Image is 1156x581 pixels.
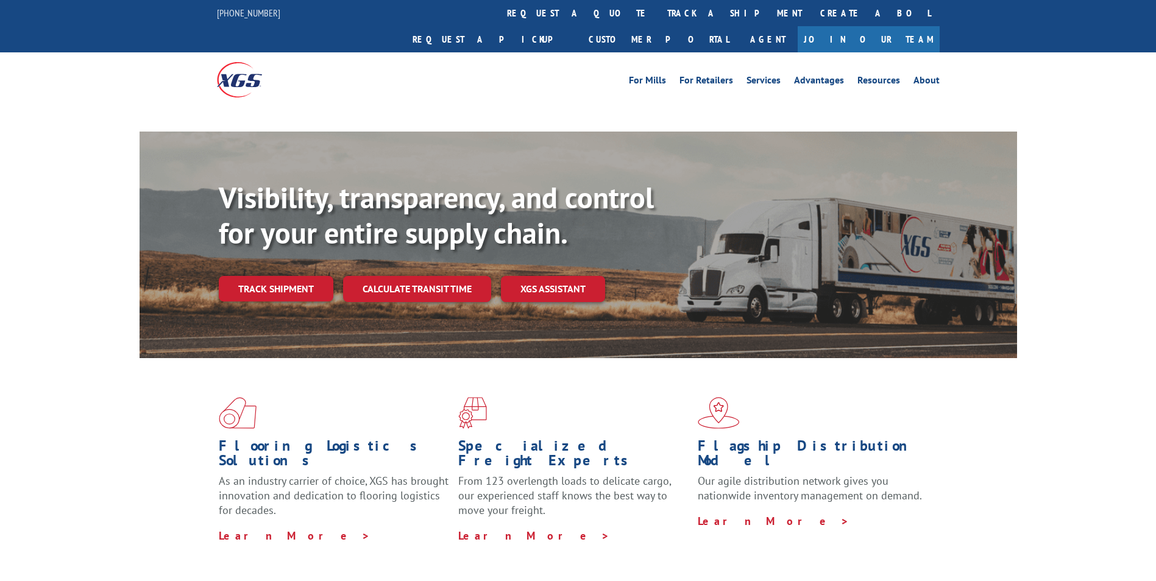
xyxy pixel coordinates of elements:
a: For Retailers [679,76,733,89]
a: Learn More > [698,514,849,528]
h1: Flooring Logistics Solutions [219,438,449,474]
a: [PHONE_NUMBER] [217,7,280,19]
a: Agent [738,26,798,52]
a: Resources [857,76,900,89]
a: Advantages [794,76,844,89]
b: Visibility, transparency, and control for your entire supply chain. [219,178,654,252]
a: Track shipment [219,276,333,301]
img: xgs-icon-flagship-distribution-model-red [698,397,740,429]
a: Customer Portal [580,26,738,52]
img: xgs-icon-focused-on-flooring-red [458,397,487,429]
span: As an industry carrier of choice, XGS has brought innovation and dedication to flooring logistics... [219,474,449,517]
a: XGS ASSISTANT [501,276,605,302]
a: Learn More > [219,529,371,543]
h1: Specialized Freight Experts [458,438,689,474]
a: Learn More > [458,529,610,543]
a: Calculate transit time [343,276,491,302]
a: For Mills [629,76,666,89]
a: Request a pickup [403,26,580,52]
span: Our agile distribution network gives you nationwide inventory management on demand. [698,474,922,502]
p: From 123 overlength loads to delicate cargo, our experienced staff knows the best way to move you... [458,474,689,528]
img: xgs-icon-total-supply-chain-intelligence-red [219,397,257,429]
a: Services [746,76,781,89]
a: Join Our Team [798,26,940,52]
a: About [913,76,940,89]
h1: Flagship Distribution Model [698,438,928,474]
